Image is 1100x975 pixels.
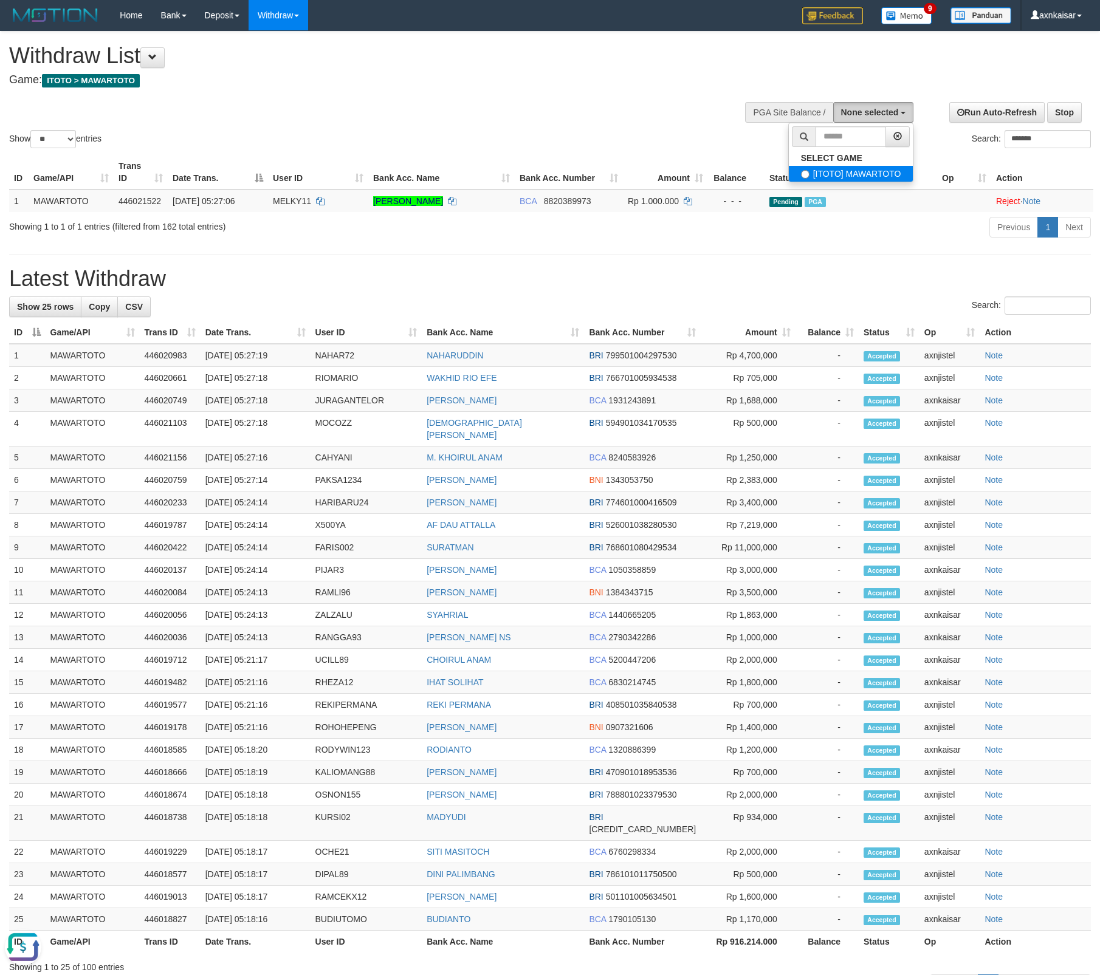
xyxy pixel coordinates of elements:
[46,694,140,716] td: MAWARTOTO
[9,469,46,491] td: 6
[311,626,422,649] td: RANGGA93
[119,196,161,206] span: 446021522
[589,351,603,360] span: BRI
[427,767,497,777] a: [PERSON_NAME]
[9,6,101,24] img: MOTION_logo.png
[125,302,143,312] span: CSV
[201,559,311,581] td: [DATE] 05:24:14
[311,389,422,412] td: JURAGANTELOR
[311,604,422,626] td: ZALZALU
[859,321,920,344] th: Status: activate to sort column ascending
[373,196,443,206] a: [PERSON_NAME]
[985,655,1003,665] a: Note
[920,367,980,389] td: axnjistel
[796,321,859,344] th: Balance: activate to sort column ascending
[864,476,900,486] span: Accepted
[46,581,140,604] td: MAWARTOTO
[796,389,859,412] td: -
[864,419,900,429] span: Accepted
[796,536,859,559] td: -
[9,694,46,716] td: 16
[201,536,311,559] td: [DATE] 05:24:14
[9,389,46,412] td: 3
[9,514,46,536] td: 8
[201,344,311,367] td: [DATE] 05:27:19
[589,418,603,428] span: BRI
[1005,130,1091,148] input: Search:
[796,469,859,491] td: -
[985,542,1003,552] a: Note
[589,373,603,383] span: BRI
[427,892,497,901] a: [PERSON_NAME]
[427,542,474,552] a: SURATMAN
[427,745,472,754] a: RODIANTO
[972,296,1091,315] label: Search:
[701,649,796,671] td: Rp 2,000,000
[46,649,140,671] td: MAWARTOTO
[805,197,826,207] span: PGA
[972,130,1091,148] label: Search:
[9,671,46,694] td: 15
[46,389,140,412] td: MAWARTOTO
[427,812,466,822] a: MADYUDI
[606,418,677,428] span: Copy 594901034170535 to clipboard
[608,632,656,642] span: Copy 2790342286 to clipboard
[701,559,796,581] td: Rp 3,000,000
[9,367,46,389] td: 2
[427,677,483,687] a: IHAT SOLIHAT
[46,446,140,469] td: MAWARTOTO
[920,412,980,446] td: axnjistel
[606,351,677,360] span: Copy 799501004297530 to clipboard
[985,745,1003,754] a: Note
[140,514,201,536] td: 446019787
[991,190,1093,212] td: ·
[985,351,1003,360] a: Note
[991,155,1093,190] th: Action
[864,498,900,508] span: Accepted
[920,491,980,514] td: axnjistel
[796,649,859,671] td: -
[920,469,980,491] td: axnjistel
[701,446,796,469] td: Rp 1,250,000
[985,812,1003,822] a: Note
[606,498,677,507] span: Copy 774601000416509 to clipboard
[46,412,140,446] td: MAWARTOTO
[589,475,603,485] span: BNI
[985,520,1003,530] a: Note
[606,475,653,485] span: Copy 1343053750 to clipboard
[117,296,151,317] a: CSV
[427,453,503,462] a: M. KHOIRUL ANAM
[985,373,1003,383] a: Note
[985,610,1003,620] a: Note
[46,344,140,367] td: MAWARTOTO
[996,196,1020,206] a: Reject
[140,559,201,581] td: 446020137
[864,588,900,598] span: Accepted
[201,412,311,446] td: [DATE] 05:27:18
[608,453,656,462] span: Copy 8240583926 to clipboard
[789,150,913,166] a: SELECT GAME
[311,446,422,469] td: CAHYANI
[713,195,760,207] div: - - -
[520,196,537,206] span: BCA
[864,700,900,711] span: Accepted
[9,344,46,367] td: 1
[864,678,900,688] span: Accepted
[920,604,980,626] td: axnkaisar
[9,559,46,581] td: 10
[608,610,656,620] span: Copy 1440665205 to clipboard
[920,581,980,604] td: axnjistel
[701,604,796,626] td: Rp 1,863,000
[920,536,980,559] td: axnjistel
[311,536,422,559] td: FARIS002
[515,155,623,190] th: Bank Acc. Number: activate to sort column ascending
[864,396,900,406] span: Accepted
[9,446,46,469] td: 5
[140,344,201,367] td: 446020983
[589,520,603,530] span: BRI
[46,367,140,389] td: MAWARTOTO
[985,475,1003,485] a: Note
[864,611,900,621] span: Accepted
[589,677,606,687] span: BCA
[985,453,1003,462] a: Note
